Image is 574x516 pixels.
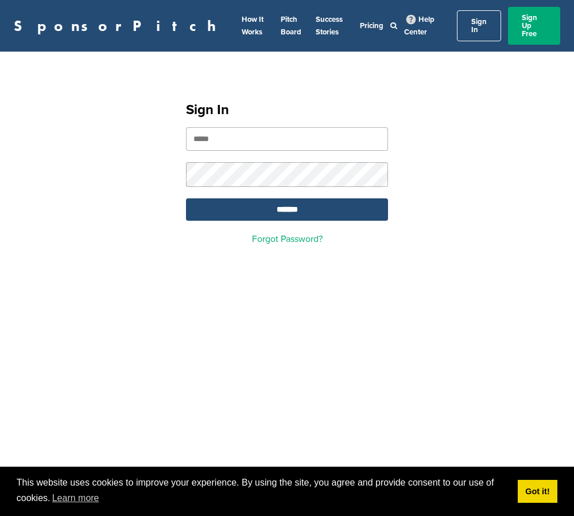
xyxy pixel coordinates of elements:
[316,15,343,37] a: Success Stories
[51,490,101,507] a: learn more about cookies
[518,480,557,503] a: dismiss cookie message
[457,10,501,41] a: Sign In
[404,13,435,39] a: Help Center
[528,470,565,507] iframe: Button to launch messaging window
[508,7,560,45] a: Sign Up Free
[14,18,223,33] a: SponsorPitch
[281,15,301,37] a: Pitch Board
[242,15,263,37] a: How It Works
[17,476,509,507] span: This website uses cookies to improve your experience. By using the site, you agree and provide co...
[360,21,383,30] a: Pricing
[252,233,323,245] a: Forgot Password?
[186,100,388,120] h1: Sign In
